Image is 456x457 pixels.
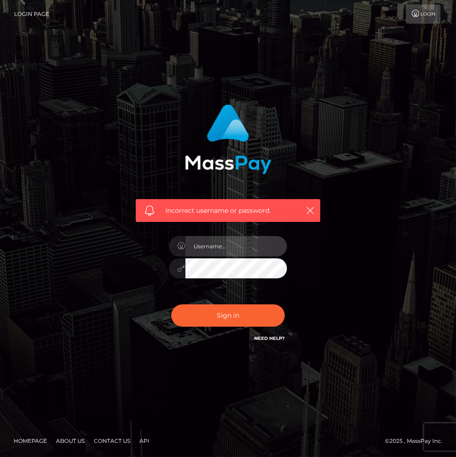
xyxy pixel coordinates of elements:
a: API [136,434,153,448]
a: Homepage [10,434,51,448]
input: Username... [185,236,287,257]
a: Need Help? [254,335,285,341]
button: Sign in [171,304,285,327]
a: Contact Us [90,434,134,448]
a: Login [406,5,441,24]
a: Login Page [14,5,49,24]
div: © 2025 , MassPay Inc. [385,436,449,446]
a: About Us [52,434,88,448]
span: Incorrect username or password. [165,206,295,216]
img: MassPay Login [185,104,272,174]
